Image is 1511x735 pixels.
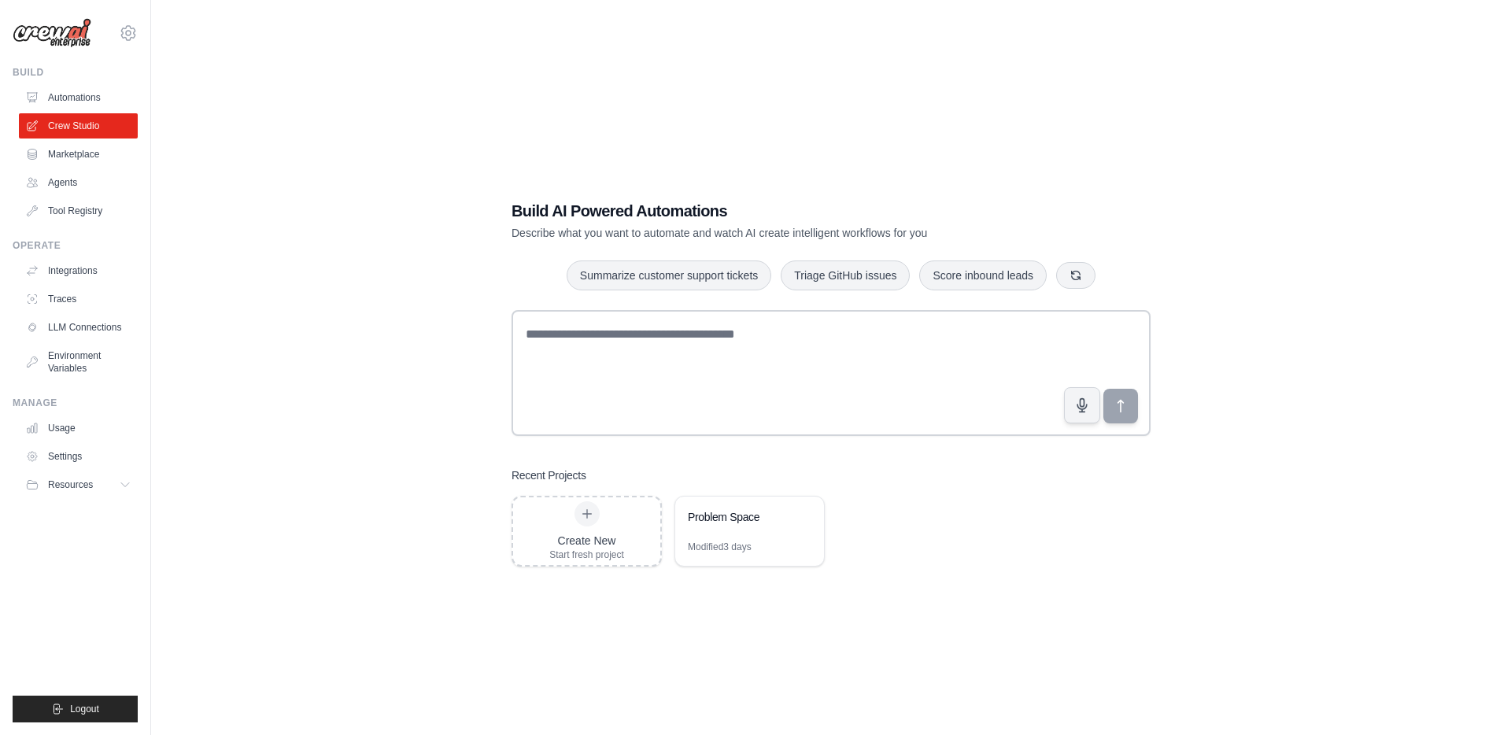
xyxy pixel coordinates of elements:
button: Get new suggestions [1056,262,1095,289]
a: Marketplace [19,142,138,167]
span: Logout [70,703,99,715]
a: LLM Connections [19,315,138,340]
a: Traces [19,286,138,312]
button: Click to speak your automation idea [1064,387,1100,423]
a: Environment Variables [19,343,138,381]
a: Usage [19,416,138,441]
div: Start fresh project [549,548,624,561]
a: Crew Studio [19,113,138,139]
a: Integrations [19,258,138,283]
button: Triage GitHub issues [781,260,910,290]
div: Modified 3 days [688,541,752,553]
div: Problem Space [688,509,796,525]
span: Resources [48,478,93,491]
div: Create New [549,533,624,548]
img: Logo [13,18,91,48]
a: Automations [19,85,138,110]
p: Describe what you want to automate and watch AI create intelligent workflows for you [512,225,1040,241]
h1: Build AI Powered Automations [512,200,1040,222]
div: Operate [13,239,138,252]
button: Logout [13,696,138,722]
a: Agents [19,170,138,195]
a: Settings [19,444,138,469]
a: Tool Registry [19,198,138,223]
div: Manage [13,397,138,409]
h3: Recent Projects [512,467,586,483]
button: Score inbound leads [919,260,1047,290]
button: Resources [19,472,138,497]
div: Build [13,66,138,79]
button: Summarize customer support tickets [567,260,771,290]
